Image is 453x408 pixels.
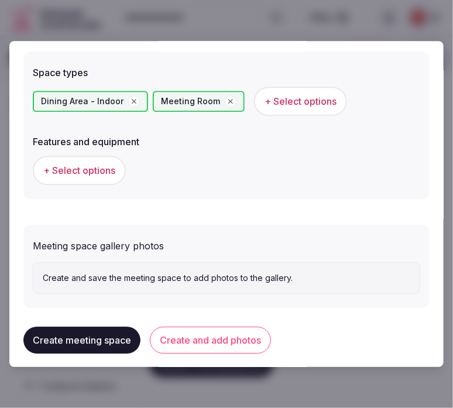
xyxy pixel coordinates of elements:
[33,91,148,112] div: Dining Area - Indoor
[43,164,115,177] span: + Select options
[254,87,347,116] button: + Select options
[33,137,420,146] label: Features and equipment
[23,327,140,354] button: Create meeting space
[33,235,420,253] div: Meeting space gallery photos
[33,156,126,185] button: + Select options
[33,68,420,77] label: Space types
[150,327,271,354] button: Create and add photos
[43,273,410,284] p: Create and save the meeting space to add photos to the gallery.
[153,91,245,112] div: Meeting Room
[265,95,337,108] span: + Select options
